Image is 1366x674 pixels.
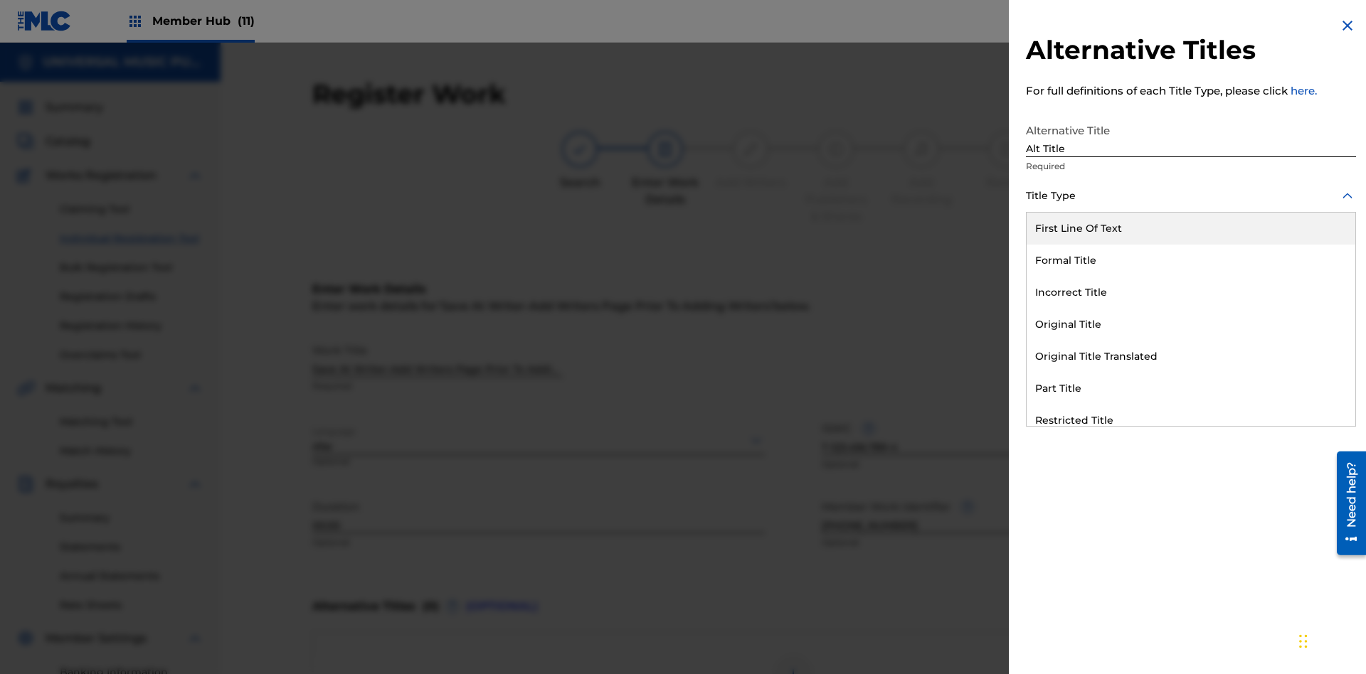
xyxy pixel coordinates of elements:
div: Part Title [1027,373,1355,405]
div: First Line Of Text [1027,213,1355,245]
div: Original Title Translated [1027,341,1355,373]
span: Member Hub [152,13,255,29]
a: here. [1291,84,1317,97]
img: Top Rightsholders [127,13,144,30]
div: Original Title [1027,309,1355,341]
img: MLC Logo [17,11,72,31]
h2: Alternative Titles [1026,34,1356,66]
iframe: Resource Center [1326,446,1366,562]
div: Restricted Title [1027,405,1355,437]
div: Incorrect Title [1027,277,1355,309]
span: (11) [238,14,255,28]
div: Formal Title [1027,245,1355,277]
p: For full definitions of each Title Type, please click [1026,83,1356,100]
div: Drag [1299,620,1308,663]
iframe: Chat Widget [1295,606,1366,674]
p: Required [1026,160,1356,173]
